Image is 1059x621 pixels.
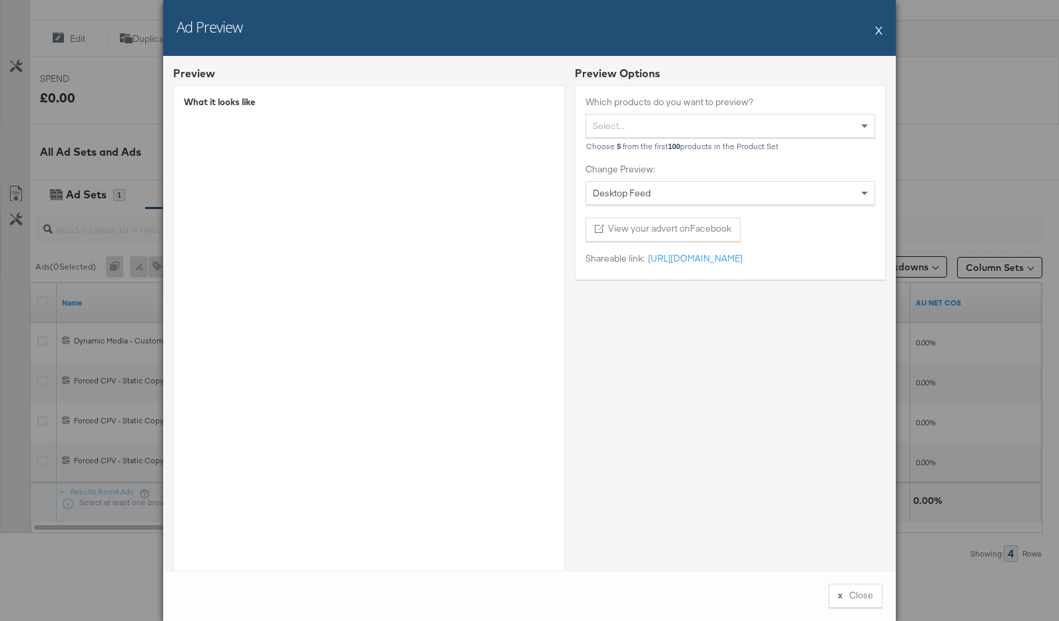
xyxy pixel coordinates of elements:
a: [URL][DOMAIN_NAME] [645,252,743,265]
div: x [838,589,843,602]
button: xClose [829,584,882,608]
h2: Ad Preview [176,17,242,37]
label: Change Preview: [585,163,875,176]
button: View your advert onFacebook [585,218,741,242]
div: What it looks like [184,96,554,108]
label: Which products do you want to preview? [585,96,875,108]
div: Choose from the first products in the Product Set [585,142,875,151]
div: Preview Options [575,66,886,81]
span: Desktop Feed [593,187,651,199]
label: Shareable link: [585,252,645,265]
button: X [875,17,882,43]
div: Preview [173,66,215,81]
b: 100 [668,141,680,151]
div: Select... [586,114,875,137]
b: 5 [617,141,621,151]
